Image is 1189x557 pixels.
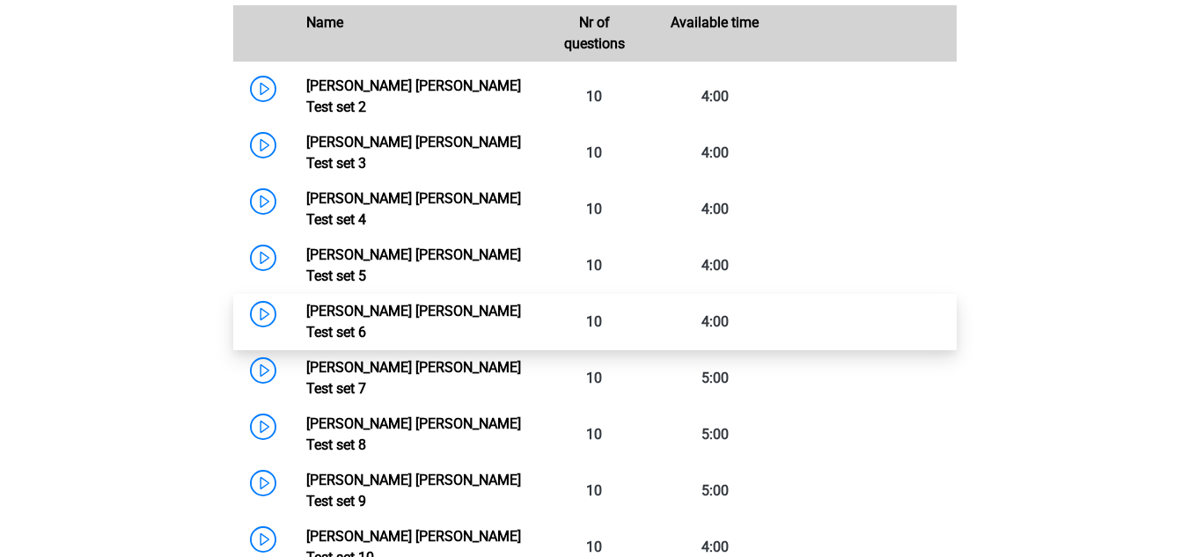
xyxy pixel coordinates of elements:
a: [PERSON_NAME] [PERSON_NAME] Test set 5 [306,246,521,284]
a: [PERSON_NAME] [PERSON_NAME] Test set 9 [306,472,521,509]
a: [PERSON_NAME] [PERSON_NAME] Test set 6 [306,303,521,341]
a: [PERSON_NAME] [PERSON_NAME] Test set 3 [306,134,521,172]
a: [PERSON_NAME] [PERSON_NAME] Test set 7 [306,359,521,397]
a: [PERSON_NAME] [PERSON_NAME] Test set 2 [306,77,521,115]
a: [PERSON_NAME] [PERSON_NAME] Test set 4 [306,190,521,228]
div: Available time [655,12,775,55]
a: [PERSON_NAME] [PERSON_NAME] Test set 8 [306,415,521,453]
div: Name [293,12,534,55]
div: Nr of questions [534,12,655,55]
